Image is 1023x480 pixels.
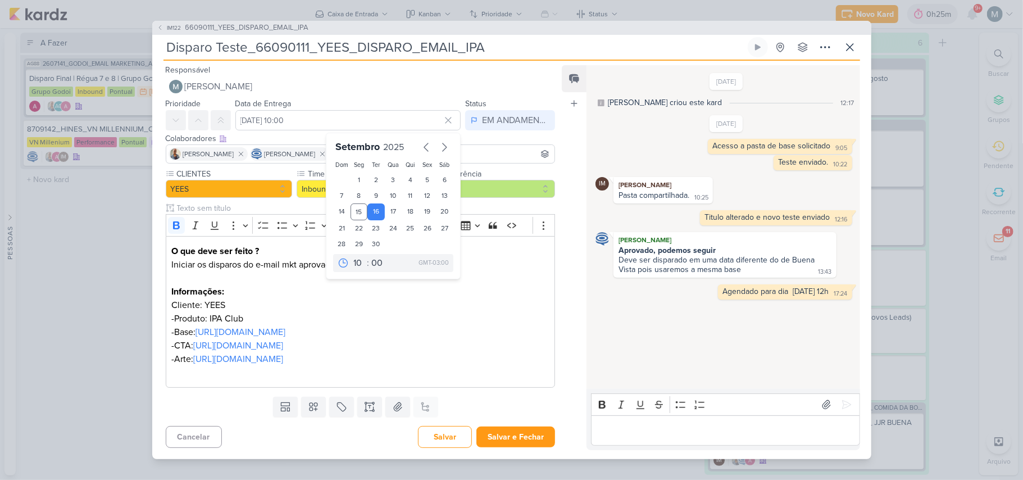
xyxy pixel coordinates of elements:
[163,37,745,57] input: Kard Sem Título
[436,203,453,220] div: 20
[367,172,385,188] div: 2
[193,354,283,365] a: [URL][DOMAIN_NAME]
[834,289,848,298] div: 17:24
[335,161,348,170] div: Dom
[166,76,556,97] button: [PERSON_NAME]
[413,147,553,161] input: Buscar
[402,172,419,188] div: 4
[419,188,437,203] div: 12
[195,327,285,338] a: [URL][DOMAIN_NAME]
[171,298,549,312] p: Cliente: YEES
[436,172,453,188] div: 6
[385,220,402,236] div: 24
[166,65,211,75] label: Responsável
[438,161,451,170] div: Sáb
[619,191,689,200] div: Pasta compartilhada.
[297,180,424,198] button: Inbound
[333,203,351,220] div: 14
[418,426,472,448] button: Salvar
[166,133,556,144] div: Colaboradores
[351,203,368,220] div: 15
[419,259,449,268] div: GMT-03:00
[616,179,711,191] div: [PERSON_NAME]
[421,161,434,170] div: Sex
[166,99,201,108] label: Prioridade
[465,99,487,108] label: Status
[402,203,419,220] div: 18
[385,188,402,203] div: 10
[171,339,549,352] p: -CTA:
[171,258,549,285] p: Iniciar os disparos do e-mail mkt aprovado do produto IPA Club.
[591,393,860,415] div: Editor toolbar
[176,168,293,180] label: CLIENTES
[465,110,555,130] button: EM ANDAMENTO
[779,157,829,167] div: Teste enviado.
[370,161,383,170] div: Ter
[436,188,453,203] div: 13
[235,99,292,108] label: Data de Entrega
[171,325,549,339] p: -Base:
[694,193,708,202] div: 10:25
[723,287,829,296] div: Agendado para dia [DATE] 12h
[333,236,351,252] div: 28
[367,220,385,236] div: 23
[333,188,351,203] div: 7
[171,352,549,366] p: -Arte:
[753,43,762,52] div: Ligar relógio
[835,215,848,224] div: 12:16
[333,220,351,236] div: 21
[307,168,424,180] label: Time
[251,148,262,160] img: Caroline Traven De Andrade
[171,246,259,257] strong: O que deve ser feito ?
[608,97,722,108] div: [PERSON_NAME] criou este kard
[351,236,368,252] div: 29
[404,161,417,170] div: Qui
[436,220,453,236] div: 27
[166,180,293,198] button: YEES
[171,286,224,297] strong: Informações:
[367,203,385,220] div: 16
[713,141,831,151] div: Acesso a pasta de base solicitado
[175,202,556,214] input: Texto sem título
[595,177,609,191] div: Isabella Machado Guimarães
[367,256,369,270] div: :
[353,161,366,170] div: Seg
[705,212,830,222] div: Titulo alterado e novo teste enviado
[419,172,437,188] div: 5
[438,168,555,180] label: Recorrência
[157,22,309,34] button: IM122 66090111_YEES_DISPARO_EMAIL_IPA
[166,24,183,32] span: IM122
[595,232,609,246] img: Caroline Traven De Andrade
[619,246,716,255] strong: Aprovado, podemos seguir
[834,160,848,169] div: 10:22
[841,98,854,108] div: 12:17
[383,142,404,153] span: 2025
[367,236,385,252] div: 30
[419,220,437,236] div: 26
[476,427,555,447] button: Salvar e Fechar
[335,141,380,153] span: Setembro
[836,144,848,153] div: 9:05
[387,161,400,170] div: Qua
[185,22,309,34] span: 66090111_YEES_DISPARO_EMAIL_IPA
[265,149,316,159] span: [PERSON_NAME]
[166,214,556,236] div: Editor toolbar
[616,234,834,246] div: [PERSON_NAME]
[482,114,549,127] div: EM ANDAMENTO
[619,255,817,274] div: Deve ser disparado em uma data diferente do de Buena Vista pois usaremos a mesma base
[166,236,556,388] div: Editor editing area: main
[166,426,222,448] button: Cancelar
[385,203,402,220] div: 17
[819,268,832,277] div: 13:43
[235,110,461,130] input: Select a date
[170,148,181,160] img: Iara Santos
[385,172,402,188] div: 3
[419,203,437,220] div: 19
[193,340,283,351] a: [URL][DOMAIN_NAME]
[591,415,860,446] div: Editor editing area: main
[351,172,368,188] div: 1
[171,312,549,325] p: -Produto: IPA Club
[185,80,253,93] span: [PERSON_NAME]
[183,149,234,159] span: [PERSON_NAME]
[367,188,385,203] div: 9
